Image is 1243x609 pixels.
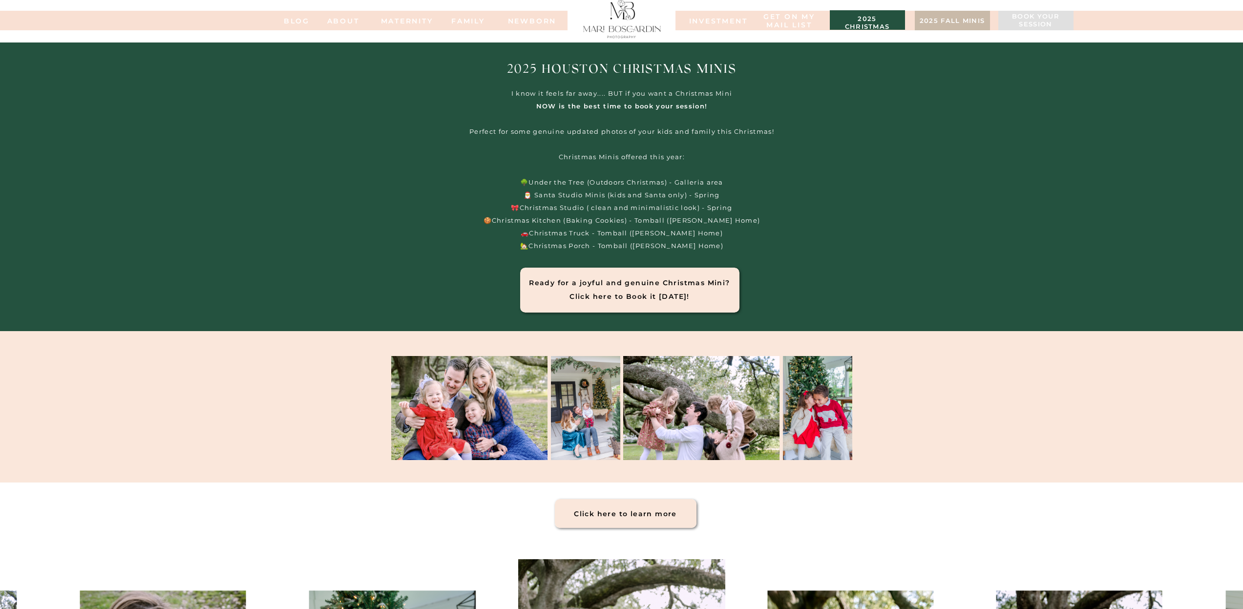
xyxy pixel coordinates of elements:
[527,276,733,292] a: Ready for a joyful and genuine Christmas Mini?Click here to Book it [DATE]!
[762,13,817,30] a: Get on my MAIL list
[555,507,696,523] a: Click here to learn more
[449,17,488,24] a: FAMILy
[316,17,370,24] a: ABOUT
[527,276,733,292] h1: Ready for a joyful and genuine Christmas Mini? Click here to Book it [DATE]!
[920,17,985,27] a: 2025 fall minis
[277,17,316,24] a: BLOG
[536,102,708,110] b: NOW is the best time to book your session!
[381,17,420,24] a: MATERNITY
[505,17,560,24] a: NEWBORN
[472,61,771,82] h1: 2025 Houston Christmas Minis
[445,87,799,246] p: I know it feels far away.... BUT if you want a Christmas Mini Perfect for some genuine updated ph...
[835,15,900,25] a: 2025 christmas minis
[1003,13,1069,29] a: Book your session
[689,17,738,24] a: INVESTMENT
